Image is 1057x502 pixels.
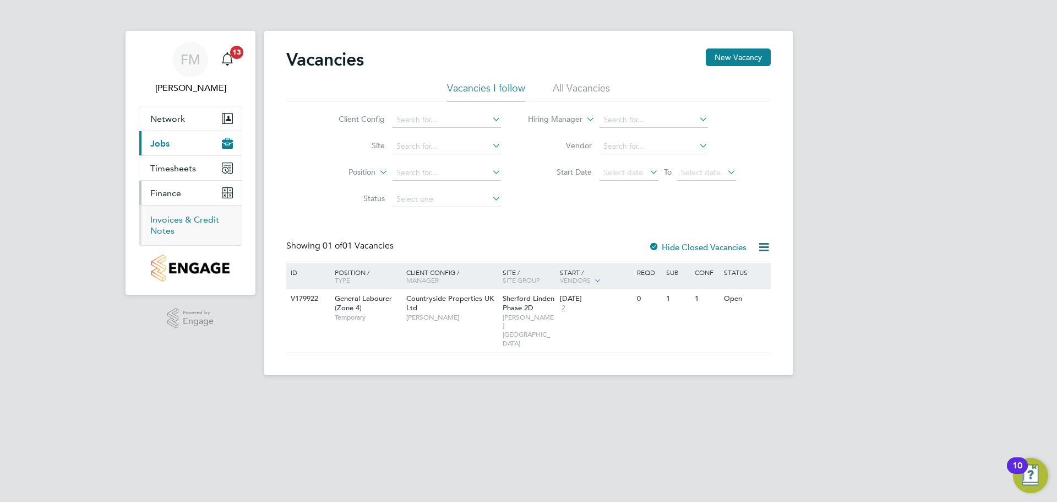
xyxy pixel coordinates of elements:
[1012,466,1022,480] div: 10
[230,46,243,59] span: 13
[692,263,721,282] div: Conf
[139,131,242,155] button: Jobs
[663,289,692,309] div: 1
[560,276,591,284] span: Vendors
[183,308,214,317] span: Powered by
[406,313,497,322] span: [PERSON_NAME]
[649,242,747,252] label: Hide Closed Vacancies
[286,240,396,252] div: Showing
[603,168,643,177] span: Select date
[139,181,242,205] button: Finance
[322,114,385,124] label: Client Config
[661,165,675,179] span: To
[528,141,592,150] label: Vendor
[126,31,255,295] nav: Main navigation
[406,294,494,312] span: Countryside Properties UK Ltd
[1013,458,1048,493] button: Open Resource Center, 10 new notifications
[721,263,769,282] div: Status
[447,82,525,101] li: Vacancies I follow
[393,165,501,181] input: Search for...
[663,263,692,282] div: Sub
[139,205,242,245] div: Finance
[288,289,326,309] div: V179922
[681,168,721,177] span: Select date
[503,276,540,284] span: Site Group
[560,304,567,313] span: 2
[503,294,554,312] span: Sherford Linden Phase 2D
[150,214,219,236] a: Invoices & Credit Notes
[560,294,631,304] div: [DATE]
[322,141,385,150] label: Site
[406,276,439,284] span: Manager
[503,313,555,347] span: [PERSON_NAME][GEOGRAPHIC_DATA]
[183,317,214,326] span: Engage
[323,240,342,251] span: 01 of
[557,263,634,290] div: Start /
[519,114,582,125] label: Hiring Manager
[139,82,242,95] span: Fletcher Melhuish
[326,263,404,289] div: Position /
[167,308,214,329] a: Powered byEngage
[393,139,501,154] input: Search for...
[335,313,401,322] span: Temporary
[634,263,663,282] div: Reqd
[151,255,229,282] img: countryside-properties-logo-retina.png
[216,42,238,77] a: 13
[335,276,350,284] span: Type
[404,263,500,289] div: Client Config /
[500,263,558,289] div: Site /
[692,289,721,309] div: 1
[139,42,242,95] a: FM[PERSON_NAME]
[150,138,170,149] span: Jobs
[721,289,769,309] div: Open
[393,192,501,207] input: Select one
[528,167,592,177] label: Start Date
[393,112,501,128] input: Search for...
[335,294,392,312] span: General Labourer (Zone 4)
[150,114,185,124] span: Network
[634,289,663,309] div: 0
[553,82,610,101] li: All Vacancies
[322,193,385,203] label: Status
[323,240,394,251] span: 01 Vacancies
[139,156,242,180] button: Timesheets
[706,48,771,66] button: New Vacancy
[286,48,364,71] h2: Vacancies
[139,255,242,282] a: Go to home page
[600,112,708,128] input: Search for...
[150,163,196,174] span: Timesheets
[181,52,200,67] span: FM
[150,188,181,198] span: Finance
[139,106,242,131] button: Network
[600,139,708,154] input: Search for...
[288,263,326,282] div: ID
[312,167,375,178] label: Position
